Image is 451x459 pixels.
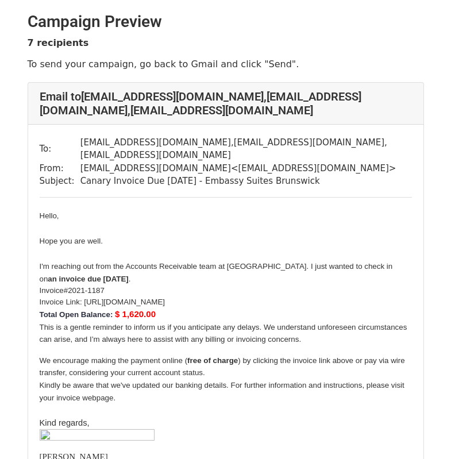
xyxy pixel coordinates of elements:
td: [EMAIL_ADDRESS][DOMAIN_NAME] , [EMAIL_ADDRESS][DOMAIN_NAME] , [EMAIL_ADDRESS][DOMAIN_NAME] [80,136,412,162]
img: AIorK4yoWAoI9745Wt6zaC2ynkFbcAb9vaCkNi9gfbnEef-GDwd3-bwXJup1QSNZVBbl6OVM_9w6W46LS9jb [40,429,155,450]
td: Subject: [40,175,80,188]
strong: 7 recipients [28,37,89,48]
li: Invoice Link: [URL][DOMAIN_NAME] [40,296,412,308]
span: Kindly be aware that we've updated our banking details. For further information and instructions,... [40,381,404,402]
b: Total Open Balance: [40,310,113,319]
h4: Email to [EMAIL_ADDRESS][DOMAIN_NAME] , [EMAIL_ADDRESS][DOMAIN_NAME] , [EMAIL_ADDRESS][DOMAIN_NAME] [40,90,412,117]
span: This is a gentle reminder to inform us if you anticipate any delays. We understand unforeseen cir... [40,323,407,344]
span: Hello, [40,211,59,220]
td: From: [40,162,80,175]
span: Invoice# [40,286,68,295]
font: $ 1,620.00 [115,309,156,319]
span: We encourage making the payment online ( ) by clicking the invoice link above or pay via wire tra... [40,356,405,377]
p: To send your campaign, go back to Gmail and click "Send". [28,58,424,70]
h2: Campaign Preview [28,12,424,32]
strong: an invoice due [DATE] [48,275,128,283]
td: [EMAIL_ADDRESS][DOMAIN_NAME] < [EMAIL_ADDRESS][DOMAIN_NAME] > [80,162,412,175]
b: free of charge [187,356,238,365]
li: 2021-1187 [40,285,412,296]
span: I'm reaching out from the Accounts Receivable team at [GEOGRAPHIC_DATA]. I just wanted to check i... [40,262,393,283]
span: Hope you are well. [40,237,103,245]
td: To: [40,136,80,162]
td: Canary Invoice Due [DATE] - Embassy Suites Brunswick [80,175,412,188]
span: Kind regards, [40,418,90,427]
